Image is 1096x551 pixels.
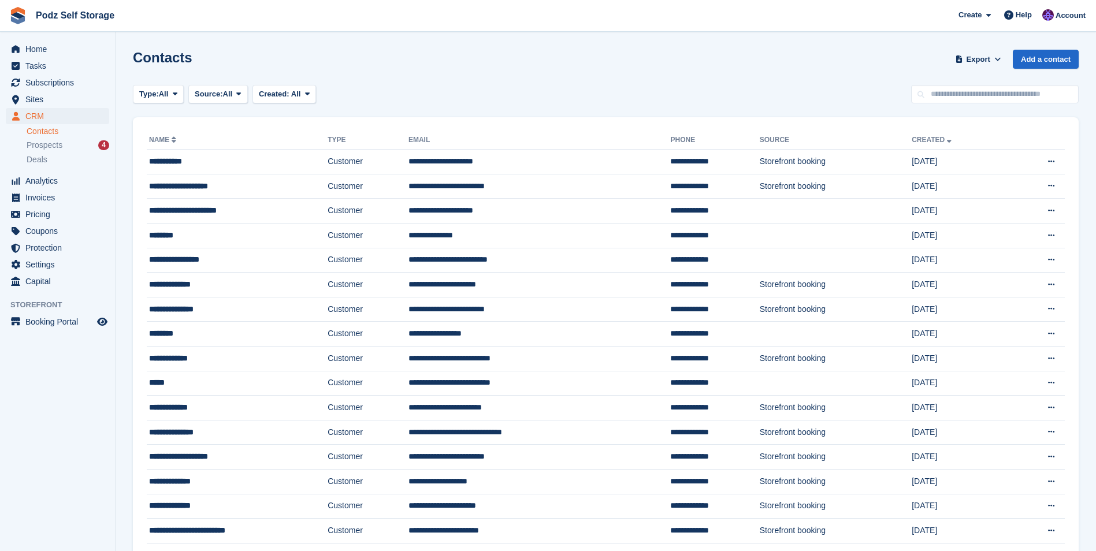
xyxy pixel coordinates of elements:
span: Capital [25,273,95,289]
th: Type [328,131,408,150]
td: [DATE] [912,371,1009,396]
a: menu [6,189,109,206]
td: [DATE] [912,469,1009,494]
a: menu [6,206,109,222]
td: Customer [328,494,408,519]
a: Name [149,136,179,144]
span: CRM [25,108,95,124]
td: [DATE] [912,346,1009,371]
a: Deals [27,154,109,166]
td: Storefront booking [760,420,912,445]
td: Customer [328,445,408,470]
td: [DATE] [912,248,1009,273]
td: Customer [328,396,408,420]
td: [DATE] [912,199,1009,224]
span: Prospects [27,140,62,151]
td: Storefront booking [760,297,912,322]
a: menu [6,41,109,57]
td: Customer [328,519,408,543]
h1: Contacts [133,50,192,65]
span: Coupons [25,223,95,239]
button: Source: All [188,85,248,104]
span: Created: [259,90,289,98]
button: Created: All [252,85,316,104]
td: Storefront booking [760,519,912,543]
td: Storefront booking [760,469,912,494]
span: All [159,88,169,100]
span: Create [958,9,982,21]
td: Storefront booking [760,150,912,174]
span: Tasks [25,58,95,74]
td: [DATE] [912,494,1009,519]
td: Customer [328,223,408,248]
a: Prospects 4 [27,139,109,151]
a: menu [6,223,109,239]
a: menu [6,314,109,330]
td: Customer [328,150,408,174]
a: menu [6,75,109,91]
button: Type: All [133,85,184,104]
a: menu [6,273,109,289]
td: [DATE] [912,150,1009,174]
a: menu [6,91,109,107]
a: menu [6,256,109,273]
a: Preview store [95,315,109,329]
button: Export [953,50,1004,69]
img: stora-icon-8386f47178a22dfd0bd8f6a31ec36ba5ce8667c1dd55bd0f319d3a0aa187defe.svg [9,7,27,24]
span: Type: [139,88,159,100]
td: Storefront booking [760,174,912,199]
span: Pricing [25,206,95,222]
img: Jawed Chowdhary [1042,9,1054,21]
td: [DATE] [912,519,1009,543]
span: All [291,90,301,98]
span: Settings [25,256,95,273]
td: [DATE] [912,420,1009,445]
span: Home [25,41,95,57]
td: Customer [328,199,408,224]
span: Booking Portal [25,314,95,330]
td: [DATE] [912,297,1009,322]
td: Customer [328,273,408,297]
span: Help [1016,9,1032,21]
a: menu [6,58,109,74]
td: Storefront booking [760,445,912,470]
span: Account [1056,10,1086,21]
a: menu [6,108,109,124]
td: [DATE] [912,223,1009,248]
span: Export [967,54,990,65]
td: Customer [328,346,408,371]
td: [DATE] [912,174,1009,199]
th: Source [760,131,912,150]
a: menu [6,240,109,256]
td: Customer [328,297,408,322]
td: [DATE] [912,322,1009,347]
span: Invoices [25,189,95,206]
span: Storefront [10,299,115,311]
a: Add a contact [1013,50,1079,69]
td: Customer [328,248,408,273]
span: Protection [25,240,95,256]
td: Customer [328,420,408,445]
span: Deals [27,154,47,165]
td: [DATE] [912,445,1009,470]
td: Customer [328,174,408,199]
td: Storefront booking [760,396,912,420]
td: [DATE] [912,396,1009,420]
span: Source: [195,88,222,100]
td: Storefront booking [760,346,912,371]
span: Analytics [25,173,95,189]
td: Customer [328,322,408,347]
td: Customer [328,469,408,494]
a: Created [912,136,954,144]
a: Contacts [27,126,109,137]
td: Storefront booking [760,273,912,297]
td: Customer [328,371,408,396]
td: [DATE] [912,273,1009,297]
td: Storefront booking [760,494,912,519]
a: menu [6,173,109,189]
th: Email [408,131,671,150]
div: 4 [98,140,109,150]
span: Sites [25,91,95,107]
th: Phone [670,131,759,150]
a: Podz Self Storage [31,6,119,25]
